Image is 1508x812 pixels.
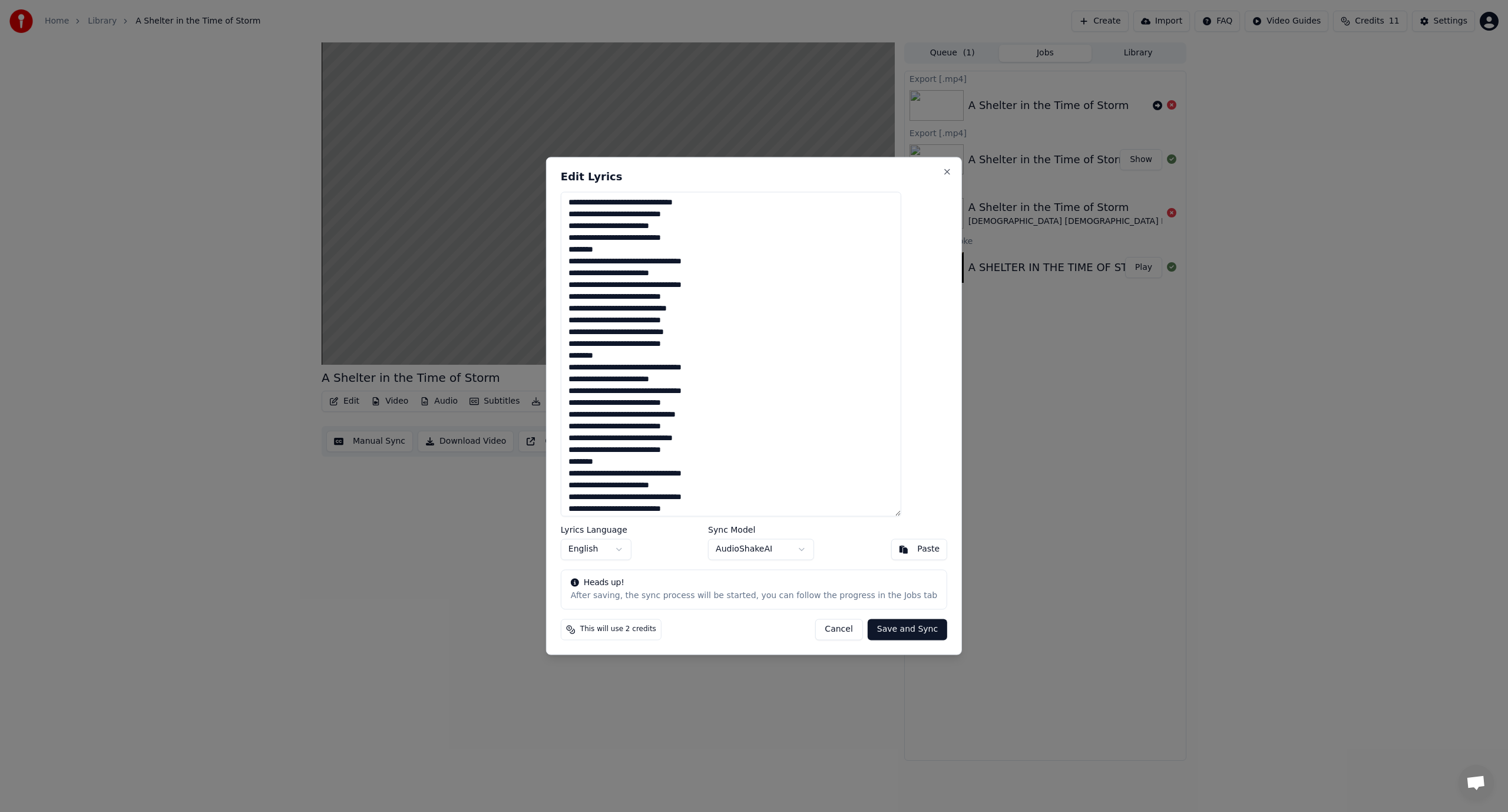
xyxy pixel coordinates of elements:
[815,619,862,641] button: Cancel
[868,619,947,641] button: Save and Sync
[571,577,937,589] div: Heads up!
[571,590,937,602] div: After saving, the sync process will be started, you can follow the progress in the Jobs tab
[708,526,814,534] label: Sync Model
[561,526,631,534] label: Lyrics Language
[891,539,947,560] button: Paste
[561,171,947,182] h2: Edit Lyrics
[580,625,656,635] span: This will use 2 credits
[917,544,940,556] div: Paste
